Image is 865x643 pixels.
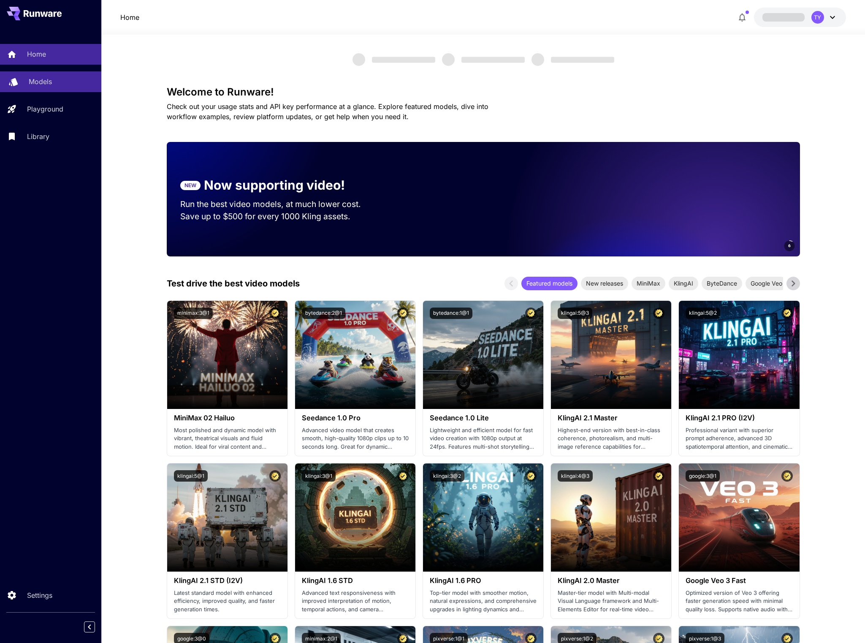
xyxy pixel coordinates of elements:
p: Highest-end version with best-in-class coherence, photorealism, and multi-image reference capabil... [558,426,664,451]
button: google:3@1 [686,470,720,482]
h3: KlingAI 2.1 STD (I2V) [174,577,281,585]
p: Test drive the best video models [167,277,300,290]
p: Playground [27,104,63,114]
p: NEW [184,182,196,189]
p: Professional variant with superior prompt adherence, advanced 3D spatiotemporal attention, and ci... [686,426,792,451]
p: Models [29,76,52,87]
p: Library [27,131,49,142]
button: bytedance:1@1 [430,308,472,319]
p: Save up to $500 for every 1000 Kling assets. [180,210,377,223]
button: bytedance:2@1 [302,308,345,319]
button: Certified Model – Vetted for best performance and includes a commercial license. [397,470,409,482]
button: Certified Model – Vetted for best performance and includes a commercial license. [781,308,793,319]
img: alt [679,301,799,409]
button: klingai:4@3 [558,470,593,482]
button: Certified Model – Vetted for best performance and includes a commercial license. [269,308,281,319]
img: alt [551,301,671,409]
span: KlingAI [669,279,698,288]
p: Most polished and dynamic model with vibrant, theatrical visuals and fluid motion. Ideal for vira... [174,426,281,451]
button: klingai:5@2 [686,308,720,319]
button: klingai:3@2 [430,470,464,482]
button: Certified Model – Vetted for best performance and includes a commercial license. [653,308,664,319]
img: alt [551,463,671,572]
div: New releases [581,277,628,290]
div: KlingAI [669,277,698,290]
h3: KlingAI 1.6 STD [302,577,409,585]
p: Top-tier model with smoother motion, natural expressions, and comprehensive upgrades in lighting ... [430,589,537,614]
span: New releases [581,279,628,288]
button: Certified Model – Vetted for best performance and includes a commercial license. [781,470,793,482]
h3: KlingAI 2.0 Master [558,577,664,585]
h3: Google Veo 3 Fast [686,577,792,585]
span: MiniMax [632,279,665,288]
button: TY [754,8,846,27]
p: Optimized version of Veo 3 offering faster generation speed with minimal quality loss. Supports n... [686,589,792,614]
h3: Seedance 1.0 Lite [430,414,537,422]
p: Now supporting video! [204,176,345,195]
img: alt [423,463,543,572]
h3: KlingAI 1.6 PRO [430,577,537,585]
nav: breadcrumb [120,12,139,22]
button: Certified Model – Vetted for best performance and includes a commercial license. [525,308,537,319]
span: Google Veo [746,279,787,288]
h3: Welcome to Runware! [167,86,800,98]
div: Featured models [521,277,578,290]
div: Google Veo [746,277,787,290]
button: minimax:3@1 [174,308,213,319]
p: Master-tier model with Multi-modal Visual Language framework and Multi-Elements Editor for real-t... [558,589,664,614]
p: Latest standard model with enhanced efficiency, improved quality, and faster generation times. [174,589,281,614]
p: Home [27,49,46,59]
img: alt [679,463,799,572]
button: Certified Model – Vetted for best performance and includes a commercial license. [525,470,537,482]
button: Certified Model – Vetted for best performance and includes a commercial license. [397,308,409,319]
h3: Seedance 1.0 Pro [302,414,409,422]
div: MiniMax [632,277,665,290]
h3: KlingAI 2.1 Master [558,414,664,422]
p: Advanced text responsiveness with improved interpretation of motion, temporal actions, and camera... [302,589,409,614]
h3: MiniMax 02 Hailuo [174,414,281,422]
button: Certified Model – Vetted for best performance and includes a commercial license. [269,470,281,482]
span: ByteDance [702,279,742,288]
p: Settings [27,590,52,600]
span: Check out your usage stats and API key performance at a glance. Explore featured models, dive int... [167,102,488,121]
div: Collapse sidebar [90,619,101,635]
p: Lightweight and efficient model for fast video creation with 1080p output at 24fps. Features mult... [430,426,537,451]
p: Advanced video model that creates smooth, high-quality 1080p clips up to 10 seconds long. Great f... [302,426,409,451]
button: Certified Model – Vetted for best performance and includes a commercial license. [653,470,664,482]
img: alt [295,463,415,572]
span: 6 [788,242,791,249]
button: klingai:3@1 [302,470,336,482]
button: klingai:5@1 [174,470,208,482]
span: Featured models [521,279,578,288]
a: Home [120,12,139,22]
img: alt [423,301,543,409]
img: alt [295,301,415,409]
h3: KlingAI 2.1 PRO (I2V) [686,414,792,422]
p: Run the best video models, at much lower cost. [180,198,377,210]
img: alt [167,301,287,409]
div: TY [811,11,824,24]
img: alt [167,463,287,572]
div: ByteDance [702,277,742,290]
button: Collapse sidebar [84,621,95,632]
button: klingai:5@3 [558,308,592,319]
